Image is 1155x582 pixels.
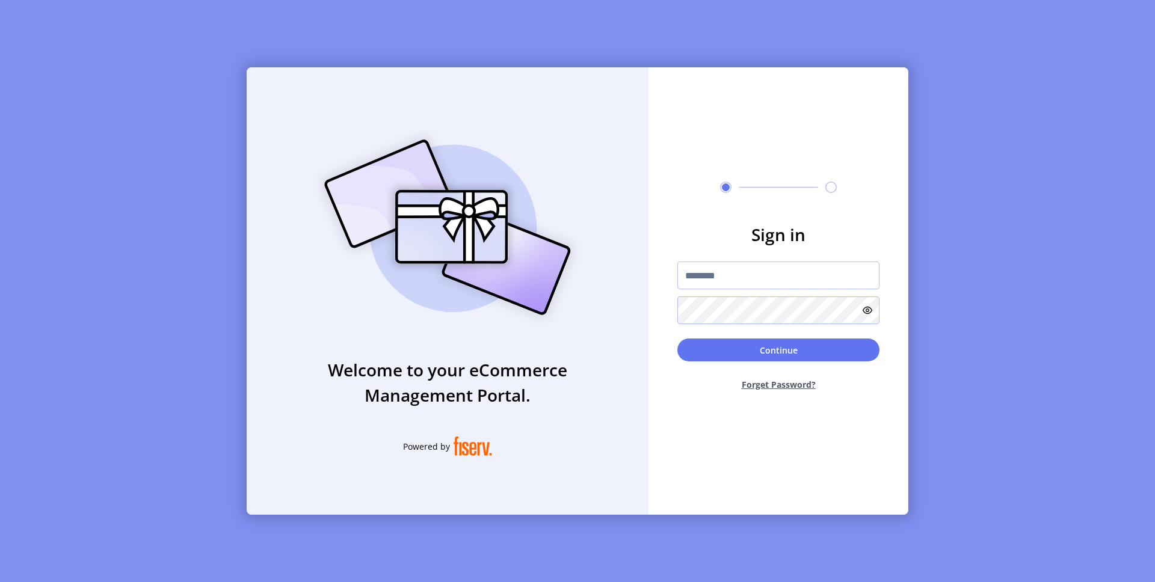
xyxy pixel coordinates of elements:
[247,357,648,408] h3: Welcome to your eCommerce Management Portal.
[677,369,879,400] button: Forget Password?
[677,222,879,247] h3: Sign in
[306,126,589,328] img: card_Illustration.svg
[677,338,879,361] button: Continue
[403,440,450,453] span: Powered by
